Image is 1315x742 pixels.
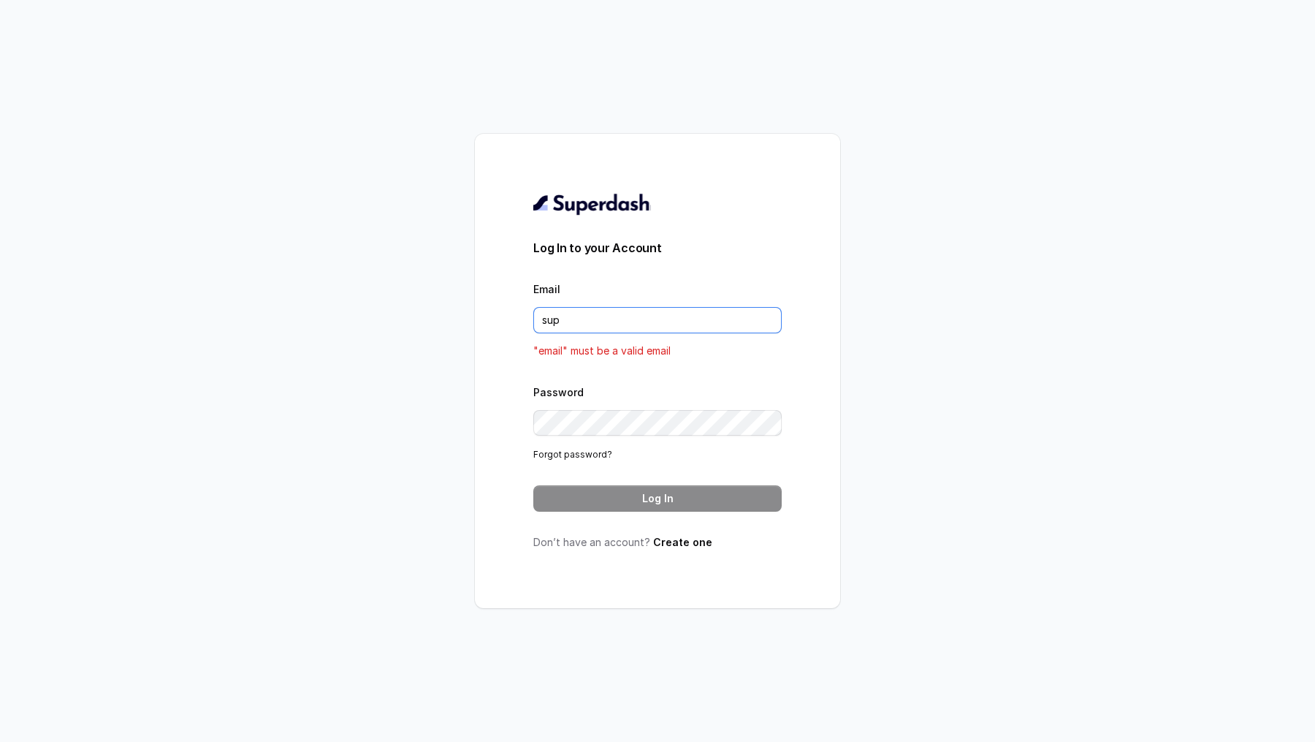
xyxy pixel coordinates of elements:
[653,536,712,548] a: Create one
[533,386,584,398] label: Password
[533,535,782,550] p: Don’t have an account?
[533,307,782,333] input: youremail@example.com
[533,342,782,360] p: "email" must be a valid email
[533,283,560,295] label: Email
[533,239,782,257] h3: Log In to your Account
[533,449,612,460] a: Forgot password?
[533,192,651,216] img: light.svg
[533,485,782,512] button: Log In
